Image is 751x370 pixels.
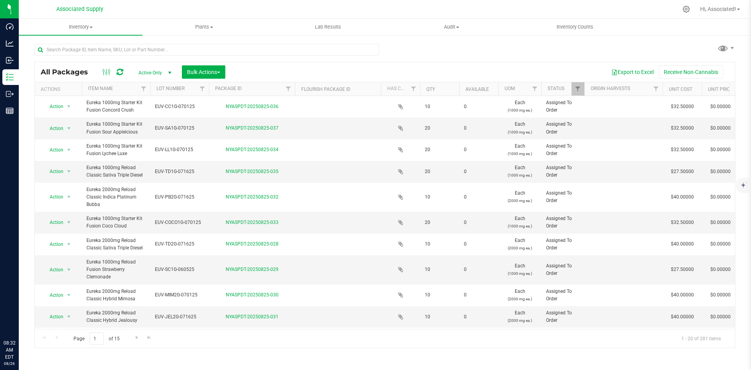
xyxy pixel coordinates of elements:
td: $32.50000 [663,117,702,139]
a: Lab Results [266,19,390,35]
span: Hi, Associated! [700,6,736,12]
p: (1000 mg ea.) [503,171,537,179]
span: 0 [464,240,494,248]
span: select [64,191,74,202]
span: Associated Supply [56,6,103,13]
span: Lab Results [304,23,352,31]
span: Eureka 1000mg Starter Kit Fusion Concord Crush [86,99,146,114]
span: EUV-PB2G-071625 [155,193,204,201]
p: (1000 mg ea.) [503,106,537,114]
td: $27.50000 [663,328,702,349]
td: $32.50000 [663,139,702,161]
span: 0 [464,146,494,153]
button: Export to Excel [606,65,659,79]
span: select [64,264,74,275]
button: Bulk Actions [182,65,225,79]
span: Action [43,144,64,155]
td: $27.50000 [663,255,702,285]
span: 0 [464,266,494,273]
td: $27.50000 [663,161,702,182]
a: Inventory Counts [513,19,637,35]
span: select [64,123,74,134]
span: Action [43,191,64,202]
span: 10 [425,103,455,110]
a: Filter [196,82,209,96]
span: Each [503,99,537,114]
span: 20 [425,146,455,153]
span: 20 [425,125,455,132]
a: NYASPDT-20250825-030 [226,292,278,298]
span: $0.00000 [706,238,735,250]
span: Assigned To Order [546,215,580,230]
a: Unit Cost [669,87,692,92]
span: Eureka 2000mg Reload Classic Hybrid Mimosa [86,288,146,303]
td: $32.50000 [663,212,702,233]
span: Assigned To Order [546,262,580,277]
span: EUV-LL1G-070125 [155,146,204,153]
span: $0.00000 [706,264,735,275]
span: All Packages [41,68,96,76]
span: Plants [143,23,266,31]
td: $32.50000 [663,96,702,117]
a: Flourish Package ID [301,87,350,92]
a: NYASPDT-20250825-033 [226,220,278,225]
span: Assigned To Order [546,99,580,114]
span: $0.00000 [706,144,735,155]
span: $0.00000 [706,191,735,203]
span: 10 [425,240,455,248]
a: Filter [571,82,584,96]
a: Inventory [19,19,142,35]
span: 20 [425,168,455,175]
span: Eureka 1000mg Starter Kit Fusion Sour Appleicious [86,121,146,135]
span: EUV-SA1G-070125 [155,125,204,132]
a: Origin Harvests [591,86,630,91]
span: 0 [464,219,494,226]
span: 1 - 20 of 281 items [675,332,727,344]
span: Inventory Counts [546,23,604,31]
a: Go to the last page [144,332,155,343]
a: NYASPDT-20250825-031 [226,314,278,319]
a: NYASPDT-20250825-032 [226,194,278,200]
span: EUV-COCO1G-070125 [155,219,204,226]
a: Audit [390,19,513,35]
span: Each [503,215,537,230]
span: Action [43,239,64,250]
inline-svg: Reports [6,107,14,115]
span: Action [43,264,64,275]
span: EUV-TD1G-071625 [155,168,204,175]
a: Status [548,86,564,91]
span: 0 [464,193,494,201]
span: 10 [425,193,455,201]
span: Eureka 2000mg Reload Classic Indica Platinum Bubba [86,186,146,209]
a: Package ID [215,86,242,91]
td: $40.00000 [663,183,702,212]
a: Available [465,87,489,92]
span: select [64,101,74,112]
td: $40.00000 [663,285,702,306]
span: EUV-CC1G-070125 [155,103,204,110]
span: EUV-TD2G-071625 [155,240,204,248]
td: $40.00000 [663,234,702,255]
span: Each [503,121,537,135]
a: UOM [505,86,515,91]
span: Assigned To Order [546,190,580,204]
span: Assigned To Order [546,143,580,157]
a: Filter [282,82,295,96]
a: Filter [528,82,541,96]
span: select [64,290,74,301]
span: $0.00000 [706,289,735,301]
span: Action [43,290,64,301]
span: Eureka 1000mg Starter Kit Fusion Lychee Luxe [86,143,146,157]
span: select [64,144,74,155]
span: Action [43,101,64,112]
a: Unit Price [708,87,733,92]
span: Action [43,217,64,228]
span: Page of 15 [67,332,126,345]
a: Go to the next page [131,332,142,343]
a: Filter [407,82,420,96]
a: NYASPDT-20250825-035 [226,169,278,174]
span: $0.00000 [706,123,735,134]
a: Filter [650,82,663,96]
inline-svg: Inventory [6,73,14,81]
span: Action [43,166,64,177]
